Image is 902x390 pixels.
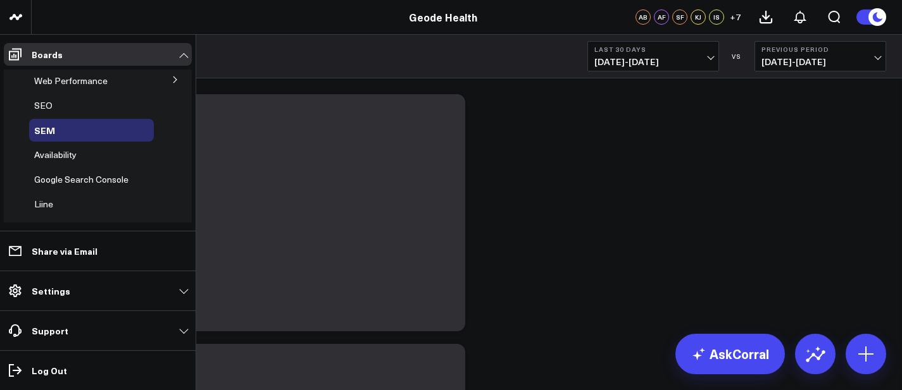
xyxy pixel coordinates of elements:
[34,76,108,86] a: Web Performance
[32,246,97,256] p: Share via Email
[672,9,687,25] div: SF
[654,9,669,25] div: AF
[34,150,77,160] a: Availability
[34,174,128,185] a: Google Search Console
[755,41,886,71] button: Previous Period[DATE]-[DATE]
[32,326,68,336] p: Support
[32,365,67,375] p: Log Out
[34,199,53,209] a: Liine
[636,9,651,25] div: AB
[725,52,748,60] div: VS
[34,198,53,210] span: Liine
[34,125,55,135] a: SEM
[34,149,77,161] span: Availability
[4,359,192,382] a: Log Out
[761,57,879,67] span: [DATE] - [DATE]
[34,173,128,185] span: Google Search Console
[587,41,719,71] button: Last 30 Days[DATE]-[DATE]
[709,9,724,25] div: IS
[409,10,477,24] a: Geode Health
[29,217,94,240] button: Add Board
[730,13,741,21] span: + 7
[32,286,70,296] p: Settings
[594,57,712,67] span: [DATE] - [DATE]
[34,124,55,137] span: SEM
[32,49,63,59] p: Boards
[34,75,108,87] span: Web Performance
[761,46,879,53] b: Previous Period
[675,334,785,374] a: AskCorral
[594,46,712,53] b: Last 30 Days
[34,101,53,111] a: SEO
[691,9,706,25] div: KJ
[34,99,53,111] span: SEO
[727,9,742,25] button: +7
